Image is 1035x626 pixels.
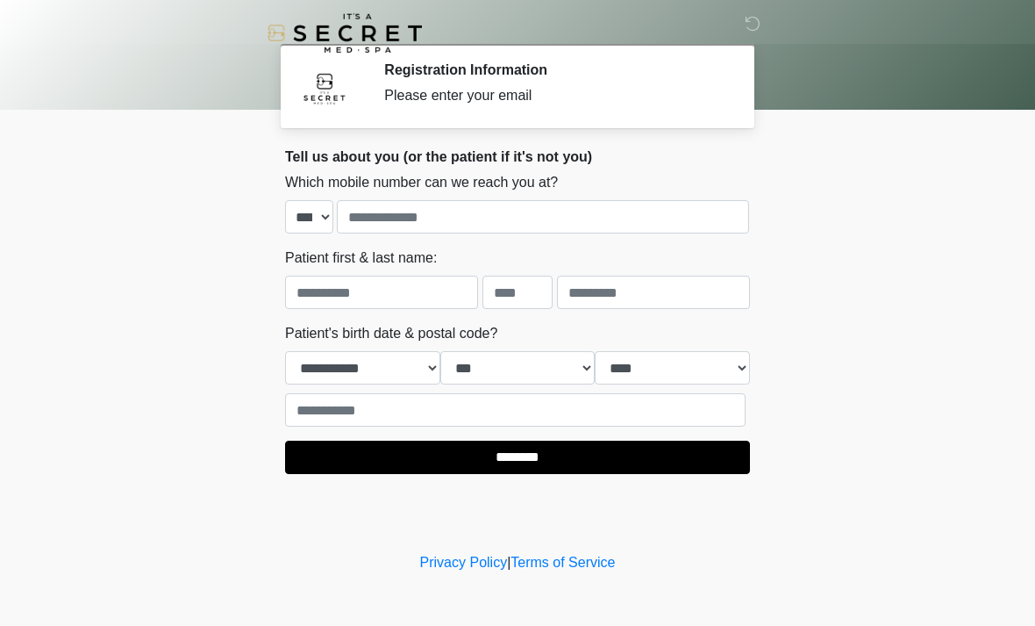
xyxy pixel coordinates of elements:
[420,555,508,570] a: Privacy Policy
[384,61,724,78] h2: Registration Information
[285,172,558,193] label: Which mobile number can we reach you at?
[507,555,510,570] a: |
[298,61,351,114] img: Agent Avatar
[285,148,750,165] h2: Tell us about you (or the patient if it's not you)
[285,248,437,269] label: Patient first & last name:
[268,13,422,53] img: It's A Secret Med Spa Logo
[285,323,497,344] label: Patient's birth date & postal code?
[384,85,724,106] div: Please enter your email
[510,555,615,570] a: Terms of Service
